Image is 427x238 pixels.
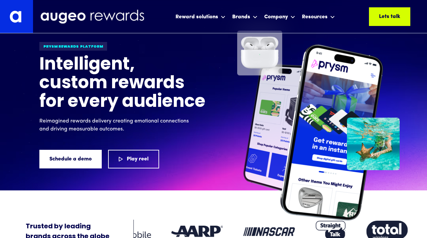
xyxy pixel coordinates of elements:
div: Resources [302,13,328,21]
div: Reward solutions [174,8,227,25]
div: Prysm Rewards platform [39,42,107,51]
h1: Intelligent, custom rewards for every audience [39,56,206,112]
div: Company [264,13,288,21]
div: Brands [232,13,250,21]
a: Play reel [108,150,159,168]
a: Lets talk [369,7,410,26]
div: Company [263,8,297,25]
div: Brands [231,8,259,25]
p: Reimagined rewards delivery creating emotional connections and driving measurable outcomes. [39,117,193,133]
a: Schedule a demo [39,150,102,168]
div: Resources [300,8,337,25]
div: Reward solutions [175,13,218,21]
